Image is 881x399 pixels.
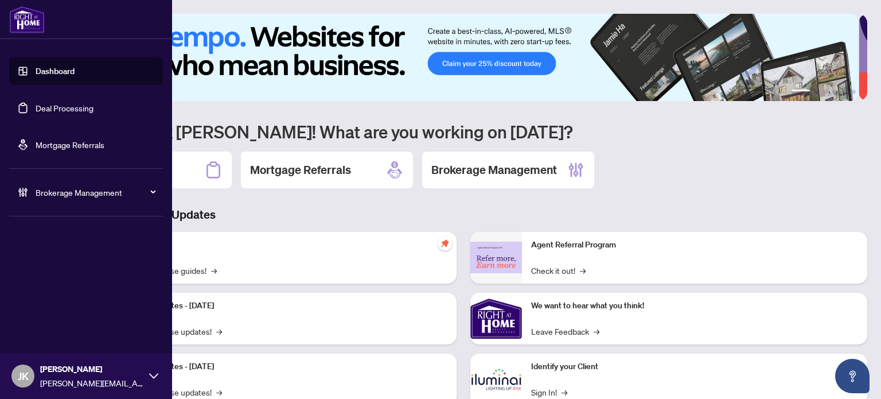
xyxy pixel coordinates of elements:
[580,264,586,277] span: →
[120,300,447,312] p: Platform Updates - [DATE]
[470,293,522,344] img: We want to hear what you think!
[431,162,557,178] h2: Brokerage Management
[824,90,828,94] button: 3
[18,368,29,384] span: JK
[531,239,858,251] p: Agent Referral Program
[36,140,104,150] a: Mortgage Referrals
[531,386,567,398] a: Sign In!→
[531,361,858,373] p: Identify your Client
[531,300,858,312] p: We want to hear what you think!
[40,363,143,375] span: [PERSON_NAME]
[470,242,522,273] img: Agent Referral Program
[60,121,867,142] h1: Welcome back [PERSON_NAME]! What are you working on [DATE]?
[36,66,75,76] a: Dashboard
[531,264,586,277] a: Check it out!→
[833,90,837,94] button: 4
[835,359,870,393] button: Open asap
[814,90,819,94] button: 2
[60,207,867,223] h3: Brokerage & Industry Updates
[120,239,447,251] p: Self-Help
[438,237,452,250] span: pushpin
[562,386,567,398] span: →
[851,90,856,94] button: 6
[842,90,847,94] button: 5
[60,14,859,101] img: Slide 0
[792,90,810,94] button: 1
[40,377,143,389] span: [PERSON_NAME][EMAIL_ADDRESS][DOMAIN_NAME]
[120,361,447,373] p: Platform Updates - [DATE]
[9,6,45,33] img: logo
[216,325,222,338] span: →
[211,264,217,277] span: →
[36,186,155,199] span: Brokerage Management
[594,325,599,338] span: →
[216,386,222,398] span: →
[531,325,599,338] a: Leave Feedback→
[250,162,351,178] h2: Mortgage Referrals
[36,103,93,113] a: Deal Processing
